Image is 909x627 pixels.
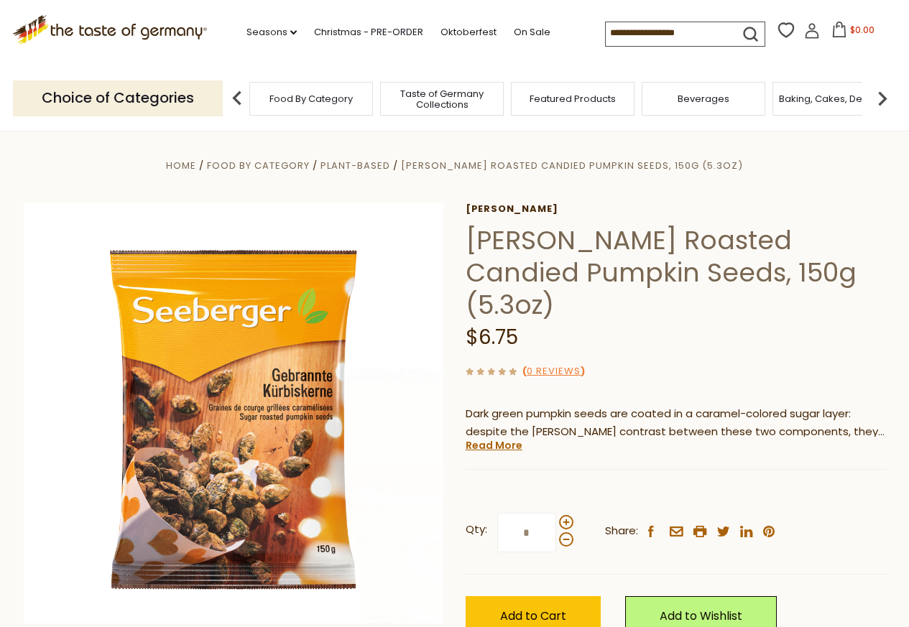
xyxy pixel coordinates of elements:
a: On Sale [514,24,550,40]
a: [PERSON_NAME] Roasted Candied Pumpkin Seeds, 150g (5.3oz) [401,159,743,172]
span: ( ) [522,364,585,378]
a: Read More [466,438,522,452]
a: Christmas - PRE-ORDER [314,24,423,40]
p: Dark green pumpkin seeds are coated in a caramel-colored sugar layer: despite the [PERSON_NAME] c... [466,405,886,441]
input: Qty: [497,513,556,552]
a: Home [166,159,196,172]
button: $0.00 [823,22,884,43]
a: Plant-Based [320,159,390,172]
p: Choice of Categories [13,80,223,116]
a: Oktoberfest [440,24,497,40]
a: Food By Category [207,159,310,172]
a: 0 Reviews [527,364,581,379]
h1: [PERSON_NAME] Roasted Candied Pumpkin Seeds, 150g (5.3oz) [466,224,886,321]
img: previous arrow [223,84,252,113]
a: Seasons [246,24,297,40]
strong: Qty: [466,521,487,539]
a: Taste of Germany Collections [384,88,499,110]
span: $6.75 [466,323,518,351]
img: next arrow [868,84,897,113]
a: Featured Products [530,93,616,104]
a: Beverages [678,93,729,104]
img: Seeberger Roasted Candied Pumpkin Seeds, 150g (5.3oz) [24,203,444,623]
a: Baking, Cakes, Desserts [779,93,890,104]
span: $0.00 [850,24,875,36]
span: Add to Cart [500,608,566,624]
a: [PERSON_NAME] [466,203,886,215]
a: Food By Category [269,93,353,104]
span: Share: [605,522,638,540]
